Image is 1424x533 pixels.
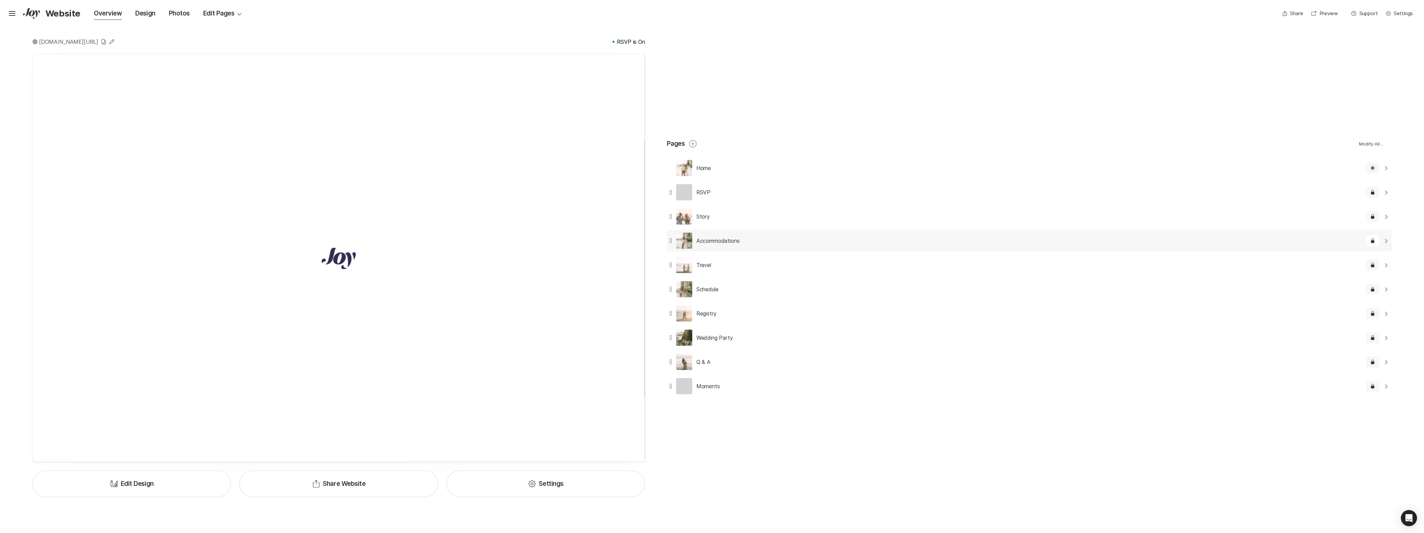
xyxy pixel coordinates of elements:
p: Home [696,164,711,172]
iframe: /cheastosamandcare?ctx=adminGuestSitePreview&feature.enableInlineEditing=true&feature.enableloadi... [33,54,645,463]
div: Design [135,9,155,18]
a: Edit Design [32,470,231,497]
button: Share [1278,8,1307,19]
p: Travel [696,261,711,269]
p: Registry [696,309,717,318]
a: Settings [446,470,645,497]
p: [DATE] [324,84,456,97]
p: RSVP is On [617,38,645,46]
p: Q & A [696,358,710,366]
p: Moments [696,382,720,390]
a: Settings [1382,8,1417,19]
button: You Are Attending [356,179,424,195]
p: [GEOGRAPHIC_DATA], [STREET_ADDRESS] [324,116,456,137]
button: Support [1347,8,1382,19]
a: View Details [374,211,406,240]
button: Share Website [239,470,438,497]
div: Open Intercom Messenger [1401,510,1417,526]
p: RSVP [696,188,710,196]
p: View Details [374,211,406,223]
p: [DOMAIN_NAME][URL] [39,38,98,46]
div: Overview [94,9,122,18]
p: Accommodations [696,237,740,245]
div: Photos [169,9,190,18]
a: Preview [1307,8,1342,19]
p: Modify All… [1359,141,1384,147]
p: Wedding Party [696,334,733,342]
p: Pages [667,139,685,148]
p: Story [696,212,710,221]
p: Website [45,8,80,19]
div: Edit Pages [203,9,244,18]
p: Schedule [696,285,719,293]
a: RSVP is On [613,38,645,46]
p: 38 days 1 hrs 58 mins [324,156,456,163]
